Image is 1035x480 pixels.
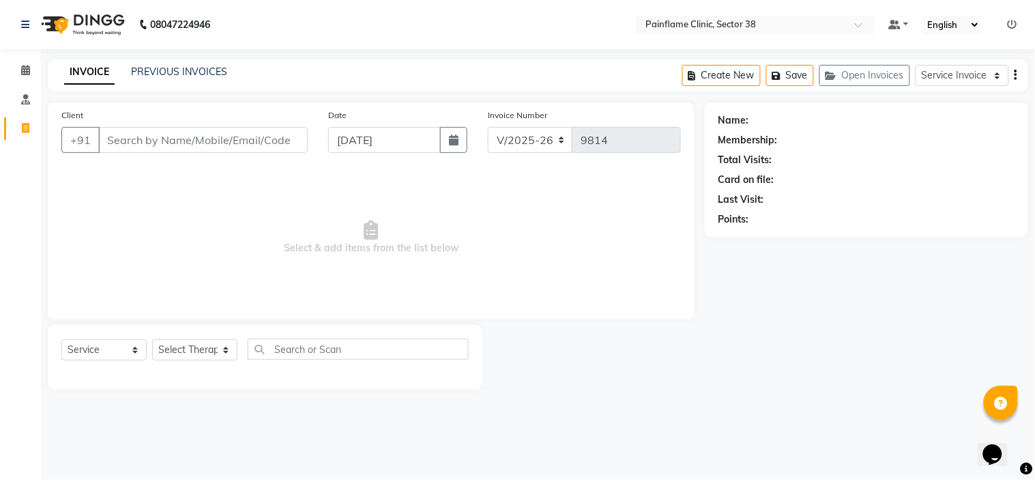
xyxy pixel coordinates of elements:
div: Card on file: [718,173,774,187]
input: Search by Name/Mobile/Email/Code [98,127,308,153]
img: logo [35,5,128,44]
input: Search or Scan [248,339,469,360]
label: Client [61,109,83,122]
span: Select & add items from the list below [61,169,681,306]
label: Invoice Number [488,109,547,122]
a: PREVIOUS INVOICES [131,66,227,78]
button: Open Invoices [819,65,910,86]
button: Create New [682,65,761,86]
div: Total Visits: [718,153,772,167]
button: +91 [61,127,100,153]
a: INVOICE [64,60,115,85]
div: Last Visit: [718,193,764,207]
label: Date [328,109,347,122]
div: Name: [718,113,749,128]
button: Save [766,65,814,86]
b: 08047224946 [150,5,210,44]
div: Points: [718,212,749,227]
div: Membership: [718,133,778,147]
iframe: chat widget [978,425,1021,466]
